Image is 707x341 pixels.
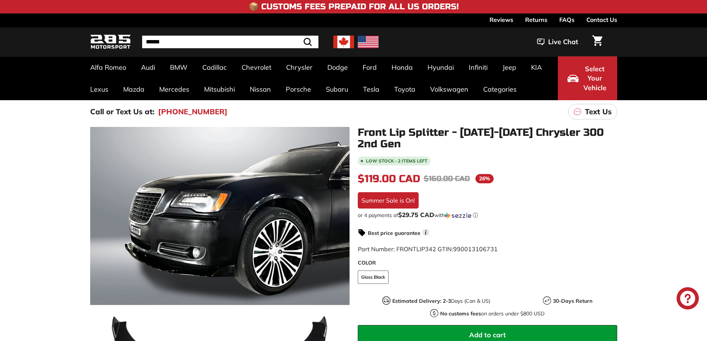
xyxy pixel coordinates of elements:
[387,78,423,100] a: Toyota
[279,56,320,78] a: Chrysler
[558,56,617,100] button: Select Your Vehicle
[249,2,459,11] h4: 📦 Customs Fees Prepaid for All US Orders!
[358,127,617,150] h1: Front Lip Splitter - [DATE]-[DATE] Chrysler 300 2nd Gen
[495,56,524,78] a: Jeep
[356,78,387,100] a: Tesla
[453,245,498,253] span: 990013106731
[358,173,420,185] span: $119.00 CAD
[134,56,163,78] a: Audi
[358,259,617,267] label: COLOR
[355,56,384,78] a: Ford
[83,56,134,78] a: Alfa Romeo
[461,56,495,78] a: Infiniti
[195,56,234,78] a: Cadillac
[674,287,701,311] inbox-online-store-chat: Shopify online store chat
[163,56,195,78] a: BMW
[422,229,429,236] span: i
[366,159,428,163] span: Low stock - 2 items left
[142,36,318,48] input: Search
[384,56,420,78] a: Honda
[90,106,154,117] p: Call or Text Us at:
[358,212,617,219] div: or 4 payments of with
[440,310,544,318] p: on orders under $800 USD
[582,64,608,93] span: Select Your Vehicle
[234,56,279,78] a: Chevrolet
[116,78,152,100] a: Mazda
[559,13,575,26] a: FAQs
[197,78,242,100] a: Mitsubishi
[83,78,116,100] a: Lexus
[392,298,451,304] strong: Estimated Delivery: 2-3
[568,104,617,119] a: Text Us
[527,33,588,51] button: Live Chat
[320,56,355,78] a: Dodge
[398,211,434,219] span: $29.75 CAD
[586,13,617,26] a: Contact Us
[358,245,498,253] span: Part Number: FRONTLIP342 GTIN:
[392,297,490,305] p: Days (Can & US)
[475,174,494,183] span: 26%
[476,78,524,100] a: Categories
[90,33,131,51] img: Logo_285_Motorsport_areodynamics_components
[420,56,461,78] a: Hyundai
[548,37,578,47] span: Live Chat
[440,310,481,317] strong: No customs fees
[490,13,513,26] a: Reviews
[278,78,318,100] a: Porsche
[152,78,197,100] a: Mercedes
[445,212,471,219] img: Sezzle
[242,78,278,100] a: Nissan
[585,106,612,117] p: Text Us
[318,78,356,100] a: Subaru
[358,192,419,209] div: Summer Sale is On!
[553,298,592,304] strong: 30-Days Return
[158,106,228,117] a: [PHONE_NUMBER]
[588,29,607,55] a: Cart
[524,56,549,78] a: KIA
[525,13,547,26] a: Returns
[368,230,420,236] strong: Best price guarantee
[469,331,506,339] span: Add to cart
[358,212,617,219] div: or 4 payments of$29.75 CADwithSezzle Click to learn more about Sezzle
[424,174,470,183] span: $160.00 CAD
[423,78,476,100] a: Volkswagen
